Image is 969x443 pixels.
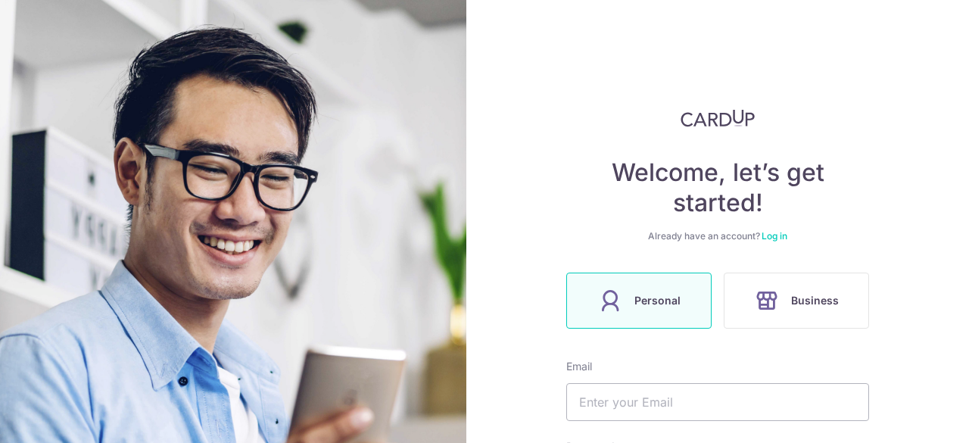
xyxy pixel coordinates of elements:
span: Business [791,292,839,310]
img: CardUp Logo [681,109,755,127]
input: Enter your Email [566,383,869,421]
a: Business [718,273,875,329]
span: Personal [634,292,681,310]
label: Email [566,359,592,374]
h4: Welcome, let’s get started! [566,158,869,218]
a: Personal [560,273,718,329]
a: Log in [762,230,787,242]
div: Already have an account? [566,230,869,242]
